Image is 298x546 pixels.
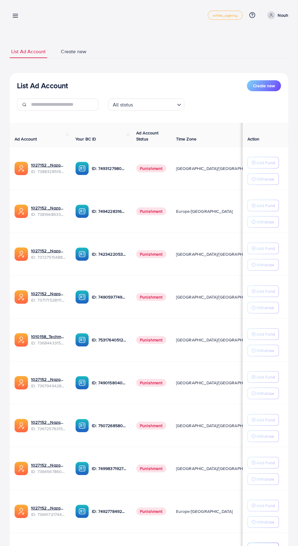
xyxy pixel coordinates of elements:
[248,259,279,271] button: Withdraw
[15,333,28,347] img: ic-ads-acc.e4c84228.svg
[31,254,66,260] span: ID: 7372751548805726224
[75,162,89,175] img: ic-ba-acc.ded83a64.svg
[248,457,279,468] button: Add Fund
[176,508,233,514] span: Europe/[GEOGRAPHIC_DATA]
[75,419,89,432] img: ic-ba-acc.ded83a64.svg
[75,247,89,261] img: ic-ba-acc.ded83a64.svg
[136,130,159,142] span: Ad Account Status
[176,294,261,300] span: [GEOGRAPHIC_DATA]/[GEOGRAPHIC_DATA]
[15,247,28,261] img: ic-ads-acc.e4c84228.svg
[256,518,274,526] p: Withdraw
[256,475,274,483] p: Withdraw
[15,376,28,389] img: ic-ads-acc.e4c84228.svg
[31,211,66,217] span: ID: 7381668633665093648
[176,423,261,429] span: [GEOGRAPHIC_DATA]/[GEOGRAPHIC_DATA]
[136,293,166,301] span: Punishment
[31,168,66,175] span: ID: 7388328519014645761
[92,293,126,301] p: ID: 7490597749134508040
[75,136,96,142] span: Your BC ID
[75,376,89,389] img: ic-ba-acc.ded83a64.svg
[31,511,66,517] span: ID: 7366172174454882305
[92,422,126,429] p: ID: 7507268580682137618
[75,205,89,218] img: ic-ba-acc.ded83a64.svg
[31,205,66,217] div: <span class='underline'>1027152 _Nazaagency_023</span></br>7381668633665093648
[92,251,126,258] p: ID: 7423422053648285697
[248,371,279,383] button: Add Fund
[176,165,261,171] span: [GEOGRAPHIC_DATA]/[GEOGRAPHIC_DATA]
[136,336,166,344] span: Punishment
[31,333,66,340] a: 1010158_Techmanistan pk acc_1715599413927
[92,508,126,515] p: ID: 7492778492849930241
[176,251,261,257] span: [GEOGRAPHIC_DATA]/[GEOGRAPHIC_DATA]
[75,505,89,518] img: ic-ba-acc.ded83a64.svg
[247,80,281,91] button: Create new
[248,200,279,211] button: Add Fund
[75,462,89,475] img: ic-ba-acc.ded83a64.svg
[112,100,134,109] span: All status
[256,330,275,338] p: Add Fund
[248,345,279,356] button: Withdraw
[256,416,275,423] p: Add Fund
[135,99,175,109] input: Search for option
[248,136,260,142] span: Action
[31,340,66,346] span: ID: 7368443315504726017
[136,164,166,172] span: Punishment
[176,465,261,472] span: [GEOGRAPHIC_DATA]/[GEOGRAPHIC_DATA]
[31,505,66,511] a: 1027152 _Nazaagency_018
[75,290,89,304] img: ic-ba-acc.ded83a64.svg
[92,336,126,344] p: ID: 7531764051207716871
[136,507,166,515] span: Punishment
[248,173,279,185] button: Withdraw
[256,261,274,268] p: Withdraw
[31,248,66,260] div: <span class='underline'>1027152 _Nazaagency_007</span></br>7372751548805726224
[31,205,66,211] a: 1027152 _Nazaagency_023
[248,285,279,297] button: Add Fund
[256,459,275,466] p: Add Fund
[31,383,66,389] span: ID: 7367949428067450896
[176,337,261,343] span: [GEOGRAPHIC_DATA]/[GEOGRAPHIC_DATA]
[278,12,288,19] p: Nouh
[176,136,196,142] span: Time Zone
[256,218,274,226] p: Withdraw
[31,419,66,425] a: 1027152 _Nazaagency_016
[248,414,279,426] button: Add Fund
[248,388,279,399] button: Withdraw
[265,11,288,19] a: Nouh
[253,83,275,89] span: Create new
[31,162,66,175] div: <span class='underline'>1027152 _Nazaagency_019</span></br>7388328519014645761
[31,291,66,303] div: <span class='underline'>1027152 _Nazaagency_04</span></br>7371715281112170513
[61,48,86,55] span: Create new
[256,502,275,509] p: Add Fund
[256,433,274,440] p: Withdraw
[256,245,275,252] p: Add Fund
[31,468,66,475] span: ID: 7366567860828749825
[248,500,279,511] button: Add Fund
[92,208,126,215] p: ID: 7494228316518858759
[248,243,279,254] button: Add Fund
[248,328,279,340] button: Add Fund
[92,465,126,472] p: ID: 7499837192777400321
[176,208,233,214] span: Europe/[GEOGRAPHIC_DATA]
[31,162,66,168] a: 1027152 _Nazaagency_019
[248,430,279,442] button: Withdraw
[248,302,279,313] button: Withdraw
[31,376,66,389] div: <span class='underline'>1027152 _Nazaagency_003</span></br>7367949428067450896
[92,379,126,386] p: ID: 7490158040596217873
[256,288,275,295] p: Add Fund
[92,165,126,172] p: ID: 7493127980932333584
[248,216,279,228] button: Withdraw
[136,465,166,472] span: Punishment
[256,159,275,166] p: Add Fund
[15,162,28,175] img: ic-ads-acc.e4c84228.svg
[136,207,166,215] span: Punishment
[108,98,184,111] div: Search for option
[17,81,68,90] h3: List Ad Account
[11,48,46,55] span: List Ad Account
[15,462,28,475] img: ic-ads-acc.e4c84228.svg
[256,304,274,311] p: Withdraw
[256,373,275,381] p: Add Fund
[256,202,275,209] p: Add Fund
[15,136,37,142] span: Ad Account
[31,297,66,303] span: ID: 7371715281112170513
[31,333,66,346] div: <span class='underline'>1010158_Techmanistan pk acc_1715599413927</span></br>7368443315504726017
